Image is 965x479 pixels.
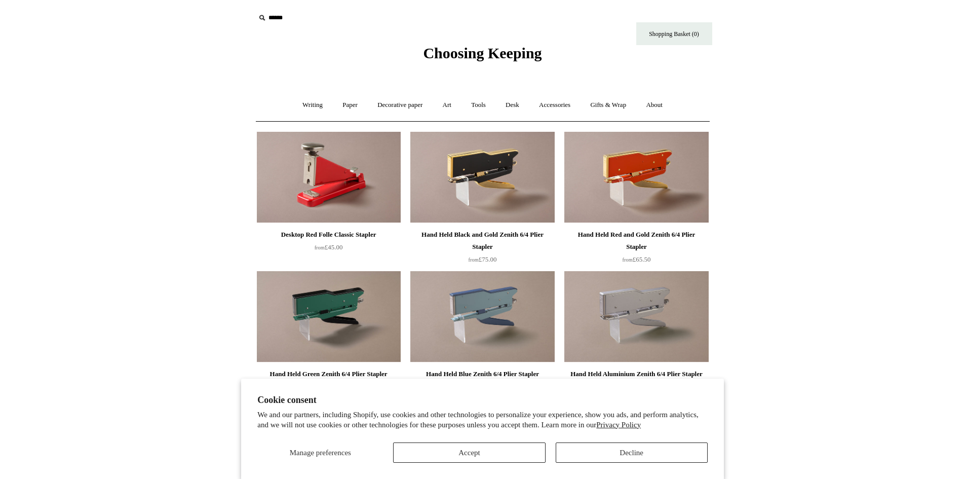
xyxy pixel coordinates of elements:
[257,368,401,410] a: Hand Held Green Zenith 6/4 Plier Stapler from£35.00
[423,45,542,61] span: Choosing Keeping
[434,92,460,119] a: Art
[567,368,706,380] div: Hand Held Aluminium Zenith 6/4 Plier Stapler
[564,132,708,223] img: Hand Held Red and Gold Zenith 6/4 Plier Stapler
[410,229,554,270] a: Hand Held Black and Gold Zenith 6/4 Plier Stapler from£75.00
[564,132,708,223] a: Hand Held Red and Gold Zenith 6/4 Plier Stapler Hand Held Red and Gold Zenith 6/4 Plier Stapler
[469,257,479,263] span: from
[259,368,398,380] div: Hand Held Green Zenith 6/4 Plier Stapler
[623,255,651,263] span: £65.50
[556,443,708,463] button: Decline
[290,449,351,457] span: Manage preferences
[257,271,401,362] img: Hand Held Green Zenith 6/4 Plier Stapler
[368,92,432,119] a: Decorative paper
[564,271,708,362] a: Hand Held Aluminium Zenith 6/4 Plier Stapler Hand Held Aluminium Zenith 6/4 Plier Stapler
[623,257,633,263] span: from
[257,132,401,223] a: Desktop Red Folle Classic Stapler Desktop Red Folle Classic Stapler
[410,271,554,362] a: Hand Held Blue Zenith 6/4 Plier Stapler Hand Held Blue Zenith 6/4 Plier Stapler
[257,132,401,223] img: Desktop Red Folle Classic Stapler
[293,92,332,119] a: Writing
[257,271,401,362] a: Hand Held Green Zenith 6/4 Plier Stapler Hand Held Green Zenith 6/4 Plier Stapler
[257,443,383,463] button: Manage preferences
[410,368,554,410] a: Hand Held Blue Zenith 6/4 Plier Stapler from£35.00
[413,229,552,253] div: Hand Held Black and Gold Zenith 6/4 Plier Stapler
[257,229,401,270] a: Desktop Red Folle Classic Stapler from£45.00
[257,395,708,406] h2: Cookie consent
[469,255,497,263] span: £75.00
[410,132,554,223] a: Hand Held Black and Gold Zenith 6/4 Plier Stapler Hand Held Black and Gold Zenith 6/4 Plier Stapler
[393,443,545,463] button: Accept
[567,229,706,253] div: Hand Held Red and Gold Zenith 6/4 Plier Stapler
[315,245,325,250] span: from
[259,229,398,241] div: Desktop Red Folle Classic Stapler
[315,243,343,251] span: £45.00
[564,368,708,410] a: Hand Held Aluminium Zenith 6/4 Plier Stapler from£35.00
[423,53,542,60] a: Choosing Keeping
[333,92,367,119] a: Paper
[257,410,708,430] p: We and our partners, including Shopify, use cookies and other technologies to personalize your ex...
[581,92,635,119] a: Gifts & Wrap
[530,92,580,119] a: Accessories
[596,421,641,429] a: Privacy Policy
[564,229,708,270] a: Hand Held Red and Gold Zenith 6/4 Plier Stapler from£65.50
[410,271,554,362] img: Hand Held Blue Zenith 6/4 Plier Stapler
[564,271,708,362] img: Hand Held Aluminium Zenith 6/4 Plier Stapler
[410,132,554,223] img: Hand Held Black and Gold Zenith 6/4 Plier Stapler
[636,22,712,45] a: Shopping Basket (0)
[462,92,495,119] a: Tools
[496,92,528,119] a: Desk
[637,92,672,119] a: About
[413,368,552,380] div: Hand Held Blue Zenith 6/4 Plier Stapler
